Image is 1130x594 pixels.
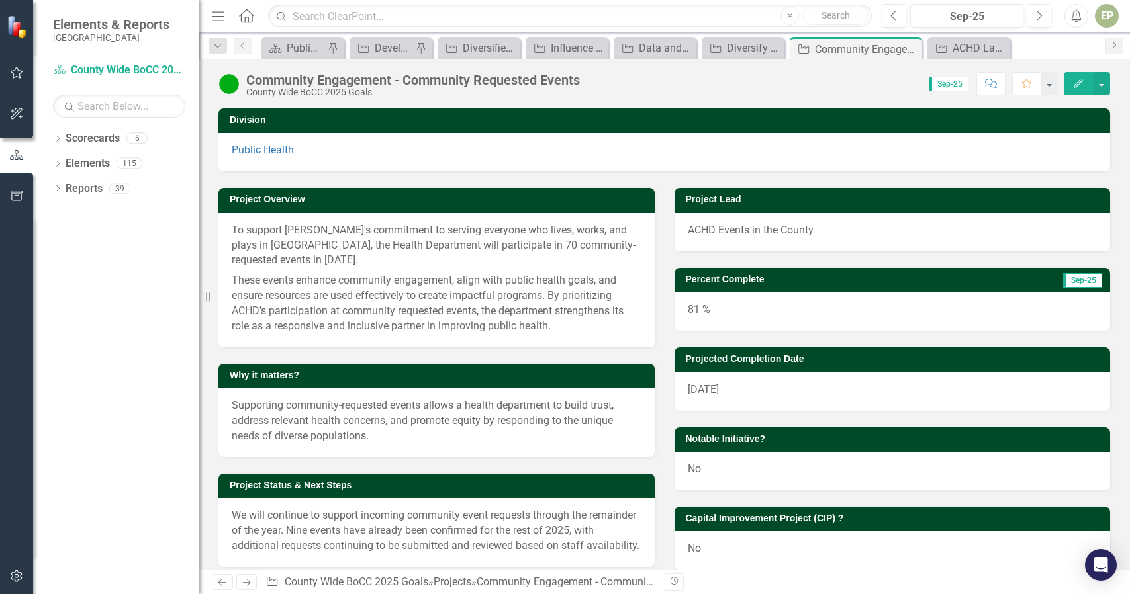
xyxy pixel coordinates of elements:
h3: Project Status & Next Steps [230,480,648,490]
div: Sep-25 [915,9,1019,24]
p: Supporting community-requested events allows a health department to build trust, address relevant... [232,398,641,444]
button: EP [1095,4,1119,28]
img: over 50% [218,73,240,95]
p: To support [PERSON_NAME]'s commitment to serving everyone who lives, works, and plays in [GEOGRAP... [232,223,641,271]
a: Data and Technology: Environmental and Health Data Systems [617,40,693,56]
a: Elements [66,156,110,171]
span: Search [822,10,850,21]
a: County Wide BoCC 2025 Goals [285,575,428,588]
div: Develop a Community Health Worker (CHW) plan [375,40,412,56]
a: Develop a Community Health Worker (CHW) plan [353,40,412,56]
div: 6 [126,133,148,144]
a: Diversified Workforce [441,40,517,56]
div: ACHD Language Access Planning [953,40,1007,56]
div: Public Health [287,40,324,56]
button: Search [802,7,869,25]
span: Sep-25 [929,77,968,91]
h3: Division [230,115,1104,125]
span: Sep-25 [1063,273,1102,288]
div: Influence State environmental policy [551,40,605,56]
div: Data and Technology: Environmental and Health Data Systems [639,40,693,56]
a: Public Health [232,144,294,156]
div: » » [265,575,654,590]
img: ClearPoint Strategy [7,15,30,38]
input: Search ClearPoint... [268,5,872,28]
h3: Notable Initiative? [686,434,1104,444]
span: No [688,462,701,475]
small: [GEOGRAPHIC_DATA] [53,32,169,43]
div: 81 % [675,292,1111,331]
h3: Project Overview [230,194,648,204]
div: 39 [109,183,130,194]
div: County Wide BoCC 2025 Goals [246,87,580,97]
a: Influence State environmental policy [529,40,605,56]
div: Community Engagement - Community Requested Events [815,41,919,58]
span: [DATE] [688,383,719,396]
input: Search Below... [53,95,185,118]
p: These events enhance community engagement, align with public health goals, and ensure resources a... [232,271,641,333]
h3: Why it matters? [230,370,648,380]
button: Sep-25 [910,4,1023,28]
div: Diversified Workforce [463,40,517,56]
span: Elements & Reports [53,17,169,32]
a: County Wide BoCC 2025 Goals [53,63,185,78]
h3: Project Lead [686,194,1104,204]
a: Reports [66,181,103,196]
a: Projects [434,575,471,588]
h3: Percent Complete [686,275,963,284]
a: Public Health [265,40,324,56]
span: No [688,542,701,554]
a: Scorecards [66,131,120,146]
div: Open Intercom Messenger [1085,549,1117,581]
h3: Projected Completion Date [686,354,1104,364]
h3: Capital Improvement Project (CIP) ? [686,513,1104,523]
div: Diversify Health Department Funding Strategy [727,40,781,56]
div: Community Engagement - Community Requested Events [246,73,580,87]
p: ACHD Events in the County [688,223,1098,238]
div: 115 [117,158,142,169]
div: Community Engagement - Community Requested Events [477,575,740,588]
a: ACHD Language Access Planning [931,40,1007,56]
p: We will continue to support incoming community event requests through the remainder of the year. ... [232,508,641,554]
a: Diversify Health Department Funding Strategy [705,40,781,56]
